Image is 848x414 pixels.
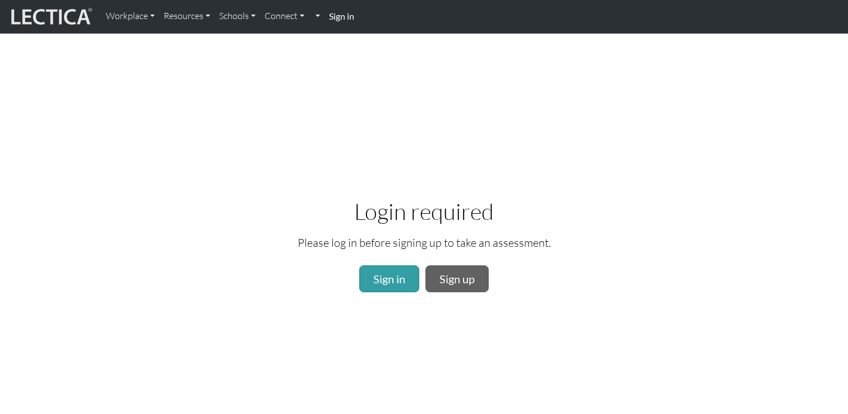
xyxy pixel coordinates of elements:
[260,4,309,28] a: Connect
[101,4,159,28] a: Workplace
[298,234,551,252] p: Please log in before signing up to take an assessment.
[215,4,260,28] a: Schools
[159,4,215,28] a: Resources
[325,4,359,29] a: Sign in
[329,11,354,21] strong: Sign in
[425,265,489,292] a: Sign up
[298,198,551,225] h2: Login required
[359,265,419,292] a: Sign in
[8,6,92,27] img: lecticalive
